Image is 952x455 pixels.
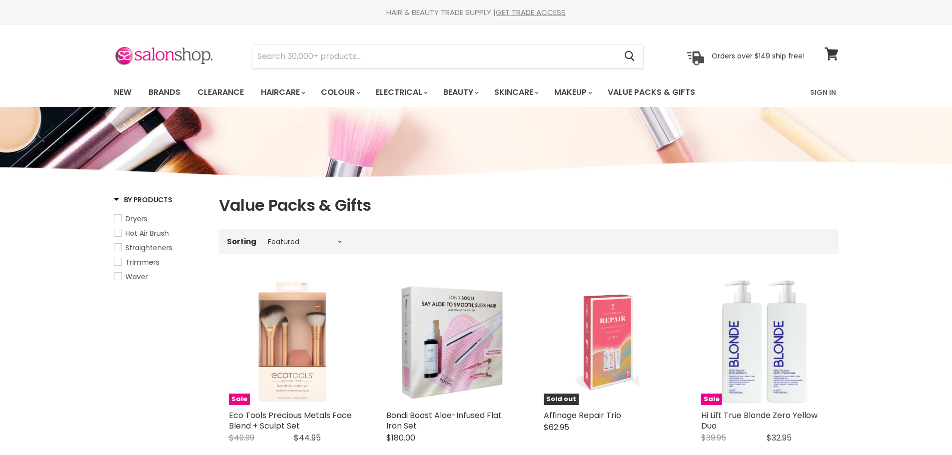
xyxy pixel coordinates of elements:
button: Search [617,45,643,68]
span: Sale [701,394,722,405]
p: Orders over $149 ship free! [712,51,805,60]
h1: Value Packs & Gifts [219,195,839,216]
span: $180.00 [386,432,415,444]
span: Sold out [544,394,579,405]
img: Eco Tools Precious Metals Face Blend + Sculpt Set [229,278,356,405]
span: Straighteners [125,243,172,253]
ul: Main menu [106,78,754,107]
h3: By Products [114,195,172,205]
a: Skincare [487,82,545,103]
a: Makeup [547,82,598,103]
label: Sorting [227,237,256,246]
div: HAIR & BEAUTY TRADE SUPPLY | [101,7,851,17]
a: Dryers [114,213,206,224]
span: Sale [229,394,250,405]
span: Hot Air Brush [125,228,169,238]
a: New [106,82,139,103]
a: Hi Lift True Blonde Zero Yellow Duo Sale [701,278,829,405]
a: Affinage Repair Trio [544,410,621,421]
a: Clearance [190,82,251,103]
a: Haircare [253,82,311,103]
a: Trimmers [114,257,206,268]
a: Beauty [436,82,485,103]
nav: Main [101,78,851,107]
img: Affinage Repair Trio [576,278,639,405]
span: $39.95 [701,432,726,444]
span: Trimmers [125,257,159,267]
a: GET TRADE ACCESS [496,7,566,17]
img: Bondi Boost Aloe-Infused Flat Iron Set [386,278,514,405]
img: Hi Lift True Blonde Zero Yellow Duo [701,278,829,405]
a: Value Packs & Gifts [600,82,703,103]
input: Search [252,45,617,68]
a: Eco Tools Precious Metals Face Blend + Sculpt Set [229,410,352,432]
a: Sign In [804,82,842,103]
span: $44.95 [294,432,321,444]
a: Electrical [368,82,434,103]
span: Waver [125,272,148,282]
a: Waver [114,271,206,282]
a: Eco Tools Precious Metals Face Blend + Sculpt Set Eco Tools Precious Metals Face Blend + Sculpt S... [229,278,356,405]
a: Colour [313,82,366,103]
a: Bondi Boost Aloe-Infused Flat Iron Set [386,410,502,432]
a: Brands [141,82,188,103]
form: Product [252,44,644,68]
a: Hi Lift True Blonde Zero Yellow Duo [701,410,818,432]
a: Straighteners [114,242,206,253]
a: Hot Air Brush [114,228,206,239]
a: Affinage Repair Trio Affinage Repair Trio Sold out [544,278,671,405]
span: Dryers [125,214,147,224]
span: $49.99 [229,432,254,444]
span: $32.95 [767,432,792,444]
span: $62.95 [544,422,569,433]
